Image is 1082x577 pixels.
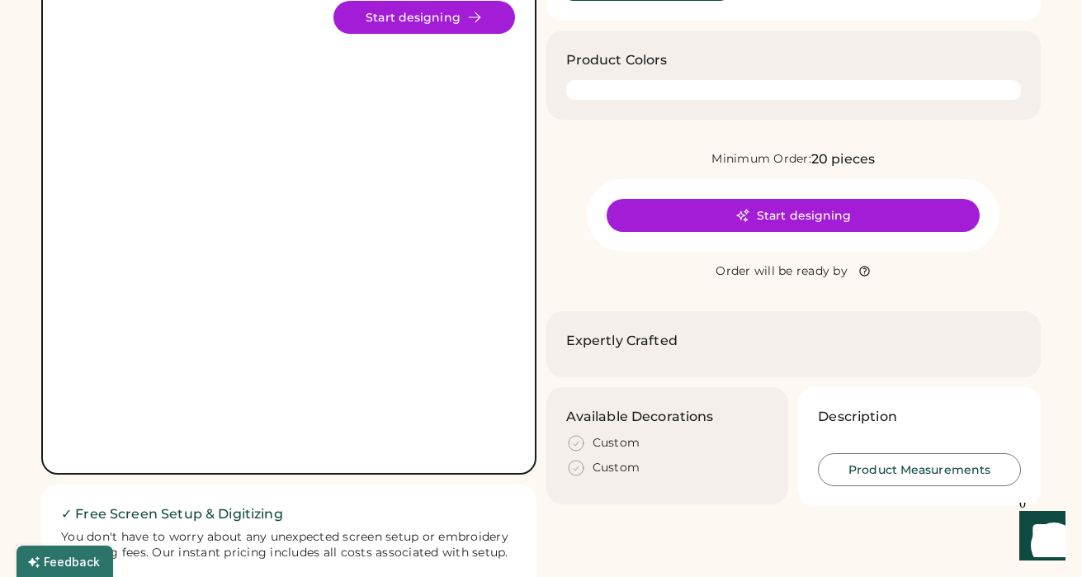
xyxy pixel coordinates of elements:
[61,504,517,524] h2: ✓ Free Screen Setup & Digitizing
[818,407,897,427] h3: Description
[593,460,640,476] div: Custom
[63,1,515,453] img: Product Image
[607,199,980,232] button: Start designing
[818,453,1021,486] button: Product Measurements
[566,407,714,427] h3: Available Decorations
[61,529,517,562] div: You don't have to worry about any unexpected screen setup or embroidery digitizing fees. Our inst...
[566,331,678,351] h2: Expertly Crafted
[716,263,848,280] div: Order will be ready by
[566,50,668,70] h3: Product Colors
[593,435,640,452] div: Custom
[711,151,811,168] div: Minimum Order:
[811,149,875,169] div: 20 pieces
[333,1,515,34] button: Start designing
[1004,503,1075,574] iframe: Front Chat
